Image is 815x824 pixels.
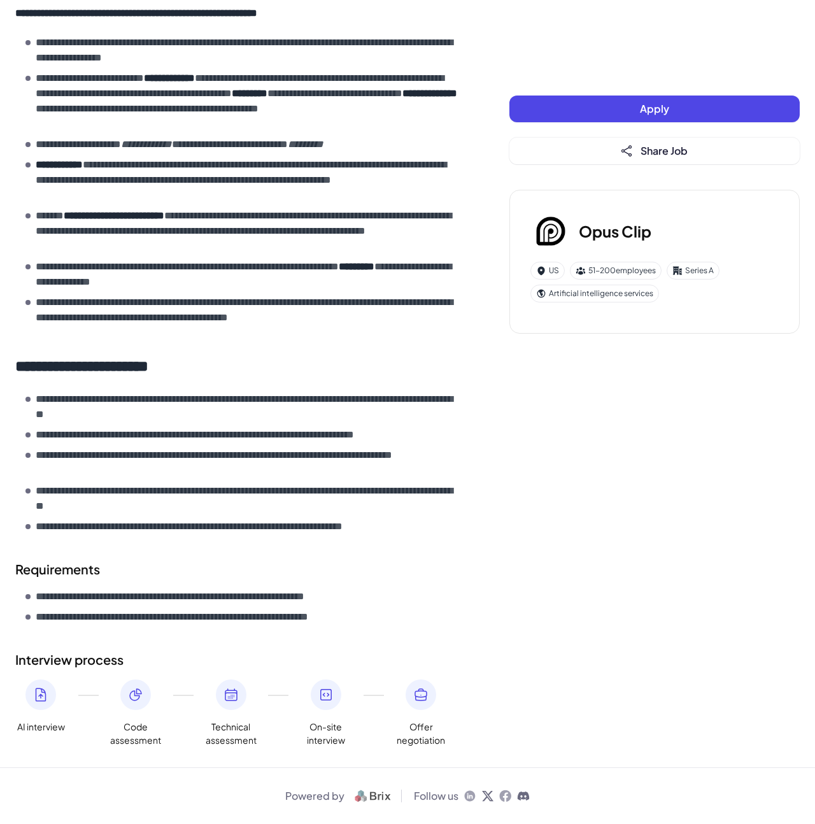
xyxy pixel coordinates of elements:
span: AI interview [17,720,65,734]
div: Series A [667,262,719,280]
span: On-site interview [301,720,351,747]
span: Share Job [641,144,688,157]
h2: Requirements [15,560,458,579]
h2: Interview process [15,650,458,669]
div: Artificial intelligence services [530,285,659,302]
div: US [530,262,565,280]
h3: Opus Clip [579,220,651,243]
span: Code assessment [110,720,161,747]
span: Powered by [285,788,344,804]
img: Op [530,211,571,252]
img: logo [350,788,396,804]
button: Apply [509,96,800,122]
span: Offer negotiation [395,720,446,747]
span: Follow us [414,788,458,804]
button: Share Job [509,138,800,164]
span: Technical assessment [206,720,257,747]
span: Apply [640,102,669,115]
div: 51-200 employees [570,262,662,280]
